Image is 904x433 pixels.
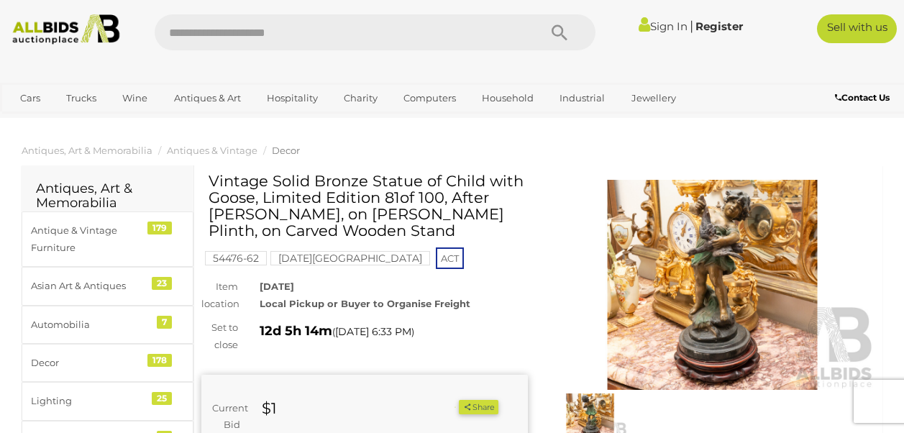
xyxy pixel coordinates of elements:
button: Search [524,14,595,50]
div: Lighting [31,393,150,409]
div: Decor [31,355,150,371]
a: Contact Us [835,90,893,106]
a: Lighting 25 [22,382,193,420]
div: 179 [147,222,172,234]
a: Asian Art & Antiques 23 [22,267,193,305]
a: Household [472,86,543,110]
a: Antiques & Art [165,86,250,110]
mark: 54476-62 [205,251,267,265]
strong: [DATE] [260,281,294,292]
div: Asian Art & Antiques [31,278,150,294]
a: Industrial [550,86,614,110]
a: Antiques & Vintage [167,145,257,156]
strong: 12d 5h 14m [260,323,332,339]
a: Decor 178 [22,344,193,382]
strong: Local Pickup or Buyer to Organise Freight [260,298,470,309]
a: Sports [64,110,112,134]
div: 7 [157,316,172,329]
img: Allbids.com.au [6,14,126,45]
button: Share [459,400,498,415]
li: Watch this item [442,400,457,414]
mark: [DATE][GEOGRAPHIC_DATA] [270,251,430,265]
a: Wine [113,86,157,110]
a: Hospitality [257,86,327,110]
div: 25 [152,392,172,405]
a: Decor [272,145,300,156]
a: Cars [11,86,50,110]
div: Item location [191,278,249,312]
a: [DATE][GEOGRAPHIC_DATA] [270,252,430,264]
strong: $1 [262,399,277,417]
a: Sign In [639,19,688,33]
a: Charity [334,86,387,110]
div: 23 [152,277,172,290]
span: | [690,18,693,34]
a: [GEOGRAPHIC_DATA] [119,110,240,134]
a: Antiques, Art & Memorabilia [22,145,152,156]
a: 54476-62 [205,252,267,264]
h2: Antiques, Art & Memorabilia [36,182,179,211]
a: Office [11,110,57,134]
span: ( ) [332,326,414,337]
div: Automobilia [31,316,150,333]
a: Antique & Vintage Furniture 179 [22,211,193,267]
a: Jewellery [622,86,685,110]
h1: Vintage Solid Bronze Statue of Child with Goose, Limited Edition 81of 100, After [PERSON_NAME], o... [209,173,524,239]
div: Set to close [191,319,249,353]
a: Register [695,19,743,33]
div: 178 [147,354,172,367]
a: Computers [394,86,465,110]
a: Trucks [57,86,106,110]
a: Automobilia 7 [22,306,193,344]
b: Contact Us [835,92,890,103]
span: ACT [436,247,464,269]
a: Sell with us [817,14,897,43]
span: [DATE] 6:33 PM [335,325,411,338]
img: Vintage Solid Bronze Statue of Child with Goose, Limited Edition 81of 100, After August Moreau, o... [549,180,876,390]
div: Antique & Vintage Furniture [31,222,150,256]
